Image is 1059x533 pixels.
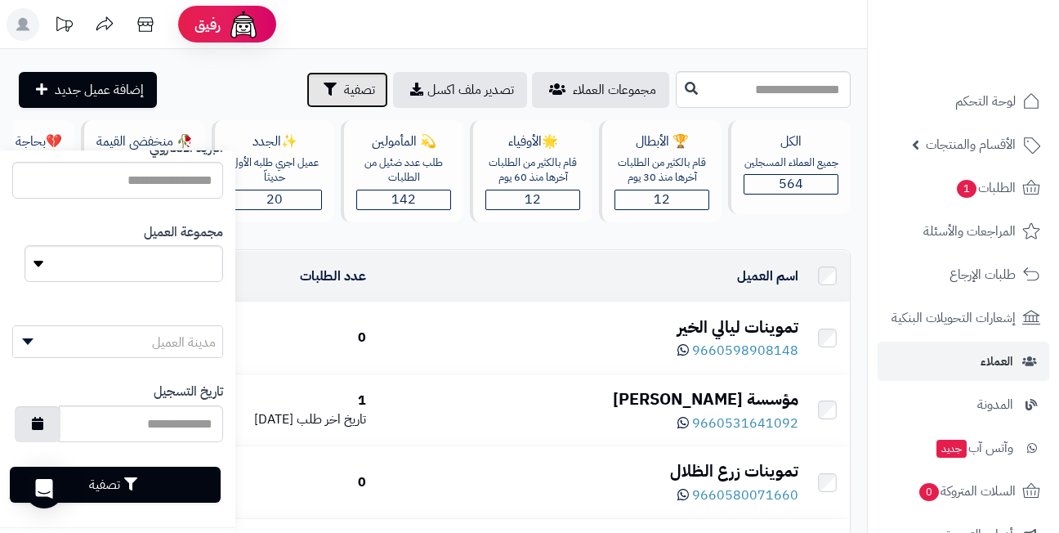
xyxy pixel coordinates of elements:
[485,132,580,151] div: 🌟الأوفياء
[878,212,1049,251] a: المراجعات والأسئلة
[227,8,260,41] img: ai-face.png
[955,177,1016,199] span: الطلبات
[677,486,798,505] a: 9660580071660
[379,459,798,483] div: تموينات زرع الظلال
[344,80,375,100] span: تصفية
[878,385,1049,424] a: المدونة
[737,266,798,286] a: اسم العميل
[891,307,1016,329] span: إشعارات التحويلات البنكية
[614,155,709,186] div: قام بالكثير من الطلبات آخرها منذ 30 يوم
[194,15,221,34] span: رفيق
[297,410,366,429] span: تاريخ اخر طلب
[692,486,798,505] span: 9660580071660
[55,80,144,100] span: إضافة عميل جديد
[878,428,1049,468] a: وآتس آبجديد
[878,168,1049,208] a: الطلبات1
[614,132,709,151] div: 🏆 الأبطال
[878,298,1049,338] a: إشعارات التحويلات البنكية
[677,341,798,361] a: 9660598908148
[692,414,798,433] span: 9660531641092
[918,480,1016,503] span: السلات المتروكة
[185,329,366,347] div: 0
[878,472,1049,511] a: السلات المتروكة0
[154,383,223,401] label: تاريخ التسجيل
[935,437,1013,459] span: وآتس آب
[532,72,669,108] a: مجموعات العملاء
[779,174,803,194] span: 564
[306,72,388,108] button: تصفية
[948,44,1043,78] img: logo-2.png
[19,72,157,108] a: إضافة عميل جديد
[692,341,798,361] span: 9660598908148
[356,155,451,186] div: طلب عدد ضئيل من الطلبات
[185,410,366,429] div: [DATE]
[926,133,1016,156] span: الأقسام والمنتجات
[144,223,223,242] label: مجموعة العميل
[957,180,976,198] span: 1
[337,120,467,237] a: 💫 المأمولينطلب عدد ضئيل من الطلبات142
[525,190,541,209] span: 12
[878,255,1049,294] a: طلبات الإرجاع
[878,82,1049,121] a: لوحة التحكم
[744,132,838,151] div: الكل
[919,483,939,501] span: 0
[981,350,1013,373] span: العملاء
[391,190,416,209] span: 142
[227,132,322,151] div: ✨الجدد
[596,120,725,237] a: 🏆 الأبطالقام بالكثير من الطلبات آخرها منذ 30 يوم12
[152,333,216,352] span: مدينة العميل
[950,263,1016,286] span: طلبات الإرجاع
[208,120,337,237] a: ✨الجددعميل اجري طلبه الأول حديثاّ20
[725,120,854,237] a: الكلجميع العملاء المسجلين564
[977,393,1013,416] span: المدونة
[427,80,514,100] span: تصدير ملف اكسل
[185,392,366,410] div: 1
[10,467,221,503] button: تصفية
[393,72,527,108] a: تصدير ملف اكسل
[467,120,596,237] a: 🌟الأوفياءقام بالكثير من الطلبات آخرها منذ 60 يوم12
[379,316,798,339] div: تموينات ليالي الخير
[573,80,656,100] span: مجموعات العملاء
[185,473,366,492] div: 0
[78,120,208,237] a: 🥀 منخفضي القيمةطلب عدد ضئيل من الطلبات آخرهم [DATE]0
[43,8,84,45] a: تحديثات المنصة
[677,414,798,433] a: 9660531641092
[227,155,322,186] div: عميل اجري طلبه الأول حديثاّ
[266,190,283,209] span: 20
[878,342,1049,381] a: العملاء
[485,155,580,186] div: قام بالكثير من الطلبات آخرها منذ 60 يوم
[936,440,967,458] span: جديد
[379,387,798,411] div: مؤسسة [PERSON_NAME]
[300,266,366,286] a: عدد الطلبات
[96,132,193,151] div: 🥀 منخفضي القيمة
[923,220,1016,243] span: المراجعات والأسئلة
[25,469,64,508] div: Open Intercom Messenger
[654,190,670,209] span: 12
[150,139,223,158] label: البريد الالكتروني
[955,90,1016,113] span: لوحة التحكم
[356,132,451,151] div: 💫 المأمولين
[744,155,838,171] div: جميع العملاء المسجلين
